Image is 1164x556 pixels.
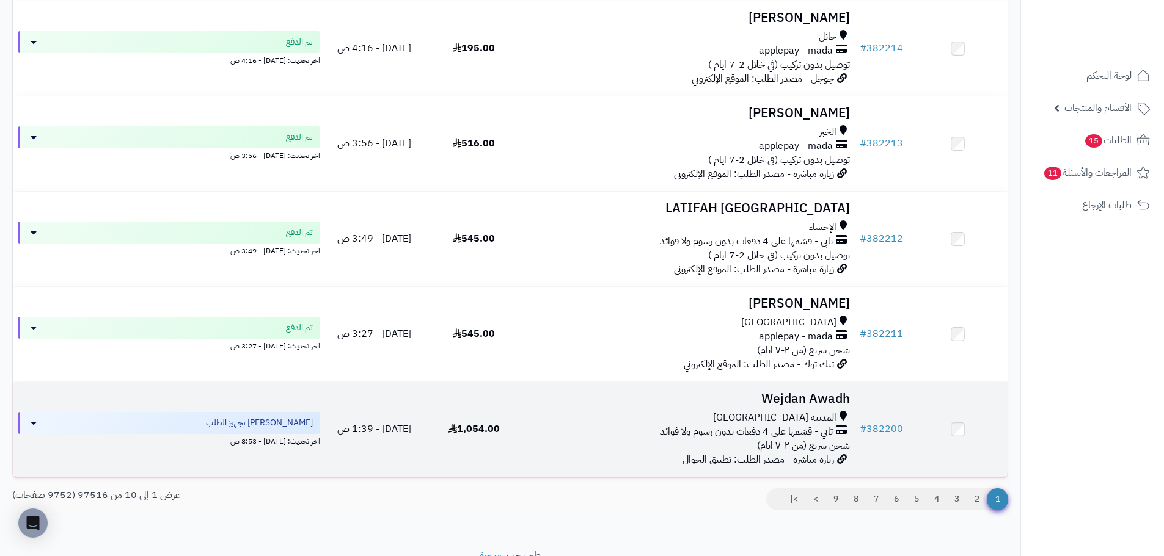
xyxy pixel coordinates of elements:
a: 4 [926,488,947,510]
a: المراجعات والأسئلة11 [1028,158,1157,187]
div: اخر تحديث: [DATE] - 4:16 ص [18,53,320,66]
span: توصيل بدون تركيب (في خلال 2-7 ايام ) [708,248,850,262]
span: [DATE] - 3:56 ص [337,136,411,151]
a: 6 [886,488,907,510]
a: 5 [906,488,927,510]
span: [DATE] - 1:39 ص [337,422,411,436]
span: شحن سريع (من ٢-٧ ايام) [757,343,850,358]
span: # [860,136,866,151]
span: توصيل بدون تركيب (في خلال 2-7 ايام ) [708,57,850,72]
a: #382213 [860,136,903,151]
span: [GEOGRAPHIC_DATA] [741,316,836,330]
span: applepay - mada [759,139,833,153]
h3: [PERSON_NAME] [529,106,850,120]
span: الطلبات [1084,132,1132,149]
span: تابي - قسّمها على 4 دفعات بدون رسوم ولا فوائد [660,425,833,439]
span: توصيل بدون تركيب (في خلال 2-7 ايام ) [708,153,850,167]
span: # [860,231,866,246]
span: زيارة مباشرة - مصدر الطلب: الموقع الإلكتروني [674,167,834,181]
span: [PERSON_NAME] تجهيز الطلب [206,417,313,429]
a: لوحة التحكم [1028,61,1157,90]
span: زيارة مباشرة - مصدر الطلب: تطبيق الجوال [683,452,834,467]
span: 15 [1085,134,1102,148]
span: الأقسام والمنتجات [1064,99,1132,117]
a: #382211 [860,327,903,341]
a: #382214 [860,41,903,56]
h3: [PERSON_NAME] [529,11,850,25]
div: اخر تحديث: [DATE] - 3:49 ص [18,244,320,256]
span: # [860,41,866,56]
span: [DATE] - 4:16 ص [337,41,411,56]
span: تم الدفع [286,36,313,48]
span: تيك توك - مصدر الطلب: الموقع الإلكتروني [684,357,834,372]
span: زيارة مباشرة - مصدر الطلب: الموقع الإلكتروني [674,262,834,276]
a: 8 [846,488,866,510]
a: #382200 [860,422,903,436]
h3: LATIFAH [GEOGRAPHIC_DATA] [529,201,850,215]
span: # [860,327,866,341]
div: اخر تحديث: [DATE] - 3:56 ص [18,148,320,161]
a: 7 [866,488,887,510]
span: 11 [1044,167,1061,180]
div: Open Intercom Messenger [18,508,48,538]
span: applepay - mada [759,330,833,344]
span: حائل [819,30,836,44]
a: 9 [825,488,846,510]
span: 195.00 [453,41,495,56]
span: المدينة [GEOGRAPHIC_DATA] [713,411,836,425]
span: شحن سريع (من ٢-٧ ايام) [757,438,850,453]
div: اخر تحديث: [DATE] - 3:27 ص [18,339,320,352]
span: تم الدفع [286,226,313,239]
span: تابي - قسّمها على 4 دفعات بدون رسوم ولا فوائد [660,234,833,248]
span: الخبر [819,125,836,139]
span: تم الدفع [286,131,313,143]
span: 545.00 [453,231,495,246]
span: لوحة التحكم [1086,67,1132,84]
a: #382212 [860,231,903,246]
a: 3 [946,488,967,510]
span: 1,054.00 [448,422,500,436]
span: الإحساء [809,220,836,234]
span: 1 [987,488,1008,510]
a: >| [782,488,806,510]
div: اخر تحديث: [DATE] - 8:53 ص [18,434,320,447]
div: عرض 1 إلى 10 من 97516 (9752 صفحات) [3,488,510,502]
span: applepay - mada [759,44,833,58]
span: المراجعات والأسئلة [1043,164,1132,181]
span: 516.00 [453,136,495,151]
span: طلبات الإرجاع [1082,197,1132,214]
a: 2 [967,488,987,510]
a: طلبات الإرجاع [1028,190,1157,220]
h3: Wejdan Awadh [529,392,850,406]
span: تم الدفع [286,322,313,334]
a: > [805,488,826,510]
span: [DATE] - 3:27 ص [337,327,411,341]
a: الطلبات15 [1028,126,1157,155]
span: جوجل - مصدر الطلب: الموقع الإلكتروني [692,71,834,86]
span: [DATE] - 3:49 ص [337,231,411,246]
span: 545.00 [453,327,495,341]
img: logo-2.png [1081,31,1152,56]
span: # [860,422,866,436]
h3: [PERSON_NAME] [529,297,850,311]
